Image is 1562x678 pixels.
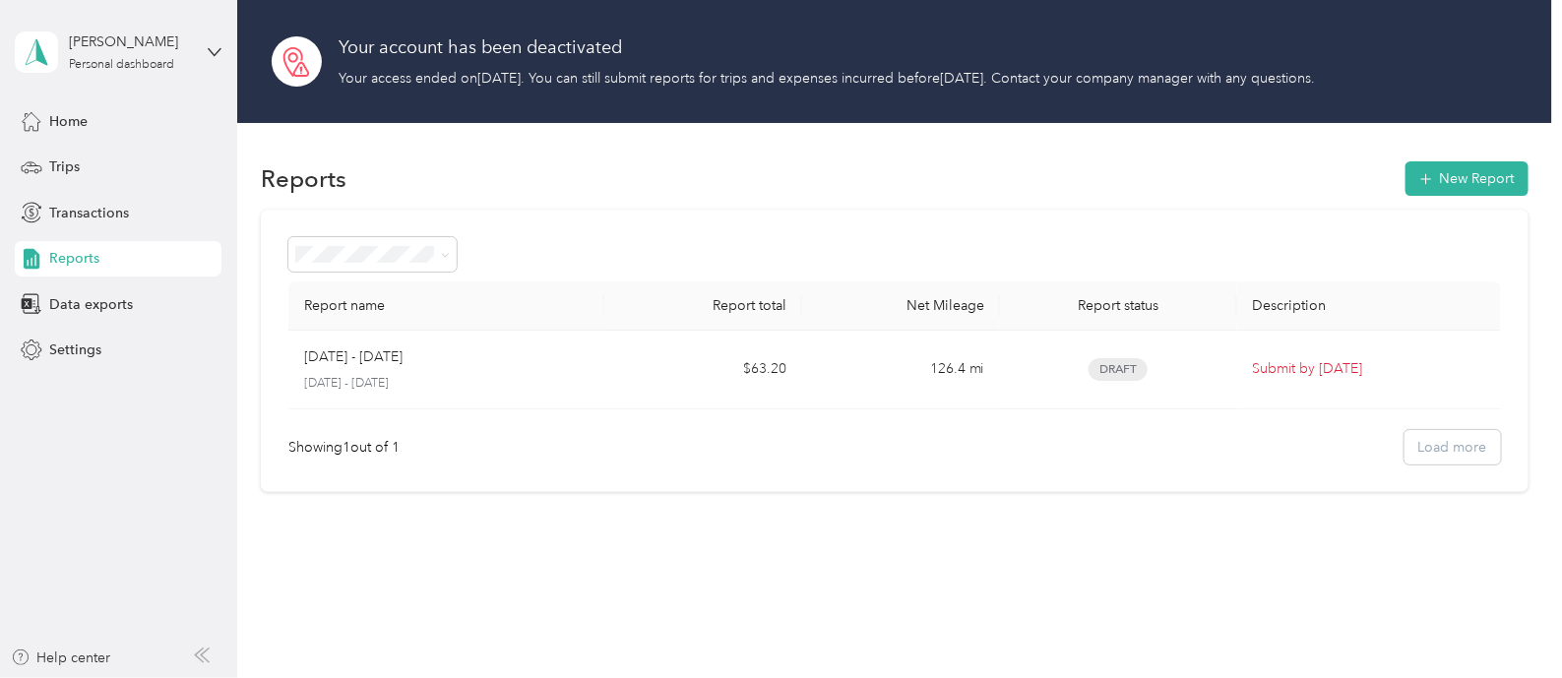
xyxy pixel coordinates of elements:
p: [DATE] - [DATE] [304,346,403,368]
th: Net Mileage [802,281,1000,331]
span: Draft [1089,358,1148,381]
span: Data exports [49,294,133,315]
span: Reports [49,248,99,269]
h1: Reports [261,168,346,189]
button: New Report [1406,161,1529,196]
th: Report total [604,281,802,331]
div: Report status [1016,297,1221,314]
td: 126.4 mi [802,331,1000,409]
p: Your access ended on [DATE] . You can still submit reports for trips and expenses incurred before... [339,68,1315,89]
div: [PERSON_NAME] [69,31,192,52]
h2: Your account has been deactivated [339,34,1315,61]
span: Trips [49,156,80,177]
p: [DATE] - [DATE] [304,375,589,393]
th: Report name [288,281,604,331]
iframe: Everlance-gr Chat Button Frame [1452,568,1562,678]
div: Personal dashboard [69,59,174,71]
span: Home [49,111,88,132]
div: Showing 1 out of 1 [288,437,400,458]
span: Settings [49,339,101,360]
th: Description [1237,281,1501,331]
span: Transactions [49,203,129,223]
button: Help center [11,647,111,668]
td: $63.20 [604,331,802,409]
p: Submit by [DATE] [1253,358,1485,380]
